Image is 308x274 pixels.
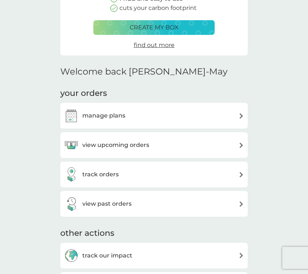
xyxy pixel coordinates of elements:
img: arrow right [239,253,244,258]
button: create my box [93,20,215,35]
img: arrow right [239,172,244,177]
p: cuts your carbon footprint [119,3,197,13]
p: create my box [130,23,179,32]
h3: view upcoming orders [82,140,149,150]
h3: your orders [60,88,107,99]
h3: track our impact [82,251,132,260]
img: arrow right [239,201,244,207]
h3: track orders [82,170,119,179]
a: find out more [134,40,175,50]
h3: other actions [60,228,114,239]
h3: manage plans [82,111,125,120]
span: find out more [134,42,175,48]
img: arrow right [239,143,244,148]
img: arrow right [239,113,244,119]
h2: Welcome back [PERSON_NAME]-May [60,66,228,77]
h3: view past orders [82,199,132,209]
